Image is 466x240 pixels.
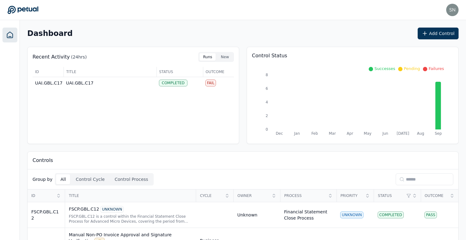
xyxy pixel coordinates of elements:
[206,69,232,74] span: Outcome
[71,54,87,60] p: (24hrs)
[7,6,38,14] a: Go to Dashboard
[284,209,333,221] div: Financial Statement Close Process
[404,66,420,71] span: Pending
[69,193,192,198] span: Title
[397,131,409,136] tspan: [DATE]
[446,4,459,16] img: snir@petual.ai
[266,73,268,77] tspan: 8
[237,193,270,198] span: Owner
[33,53,70,61] p: Recent Activity
[266,127,268,132] tspan: 0
[266,86,268,91] tspan: 6
[378,193,404,198] span: Status
[27,29,73,38] h2: Dashboard
[237,212,257,218] div: Unknown
[205,80,216,86] div: Fail
[2,28,17,42] a: Dashboard
[417,131,424,136] tspan: Aug
[382,131,388,136] tspan: Jun
[64,77,156,89] td: UAI.GBL.C17
[294,131,300,136] tspan: Jan
[31,193,54,198] span: ID
[100,206,124,213] div: UNKNOWN
[284,193,326,198] span: Process
[56,174,70,184] button: All
[159,80,187,86] div: Completed
[33,77,64,89] td: UAI.GBL.C17
[329,131,336,136] tspan: Mar
[424,212,437,218] div: Pass
[31,209,61,221] div: FSCP.GBL.C12
[69,214,192,224] div: FSCP.GBL.C12 is a control within the Financial Statement Close Process for Advanced Micro Devices...
[341,193,363,198] span: Priority
[311,131,318,136] tspan: Feb
[69,206,192,213] div: FSCP.GBL.C12
[347,131,353,136] tspan: Apr
[72,174,109,184] button: Control Cycle
[33,157,53,164] p: Controls
[159,69,200,74] span: Status
[200,53,216,61] button: Runs
[418,28,459,39] button: Add Control
[252,52,453,59] p: Control Status
[435,131,442,136] tspan: Sep
[429,66,444,71] span: Failures
[266,100,268,104] tspan: 4
[374,66,395,71] span: Successes
[217,53,233,61] button: New
[66,69,154,74] span: Title
[266,114,268,118] tspan: 2
[110,174,152,184] button: Control Process
[364,131,371,136] tspan: May
[340,212,363,218] div: UNKNOWN
[425,193,448,198] span: Outcome
[378,212,404,218] div: Completed
[33,176,52,182] p: Group by
[35,69,61,74] span: ID
[200,193,223,198] span: Cycle
[276,131,283,136] tspan: Dec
